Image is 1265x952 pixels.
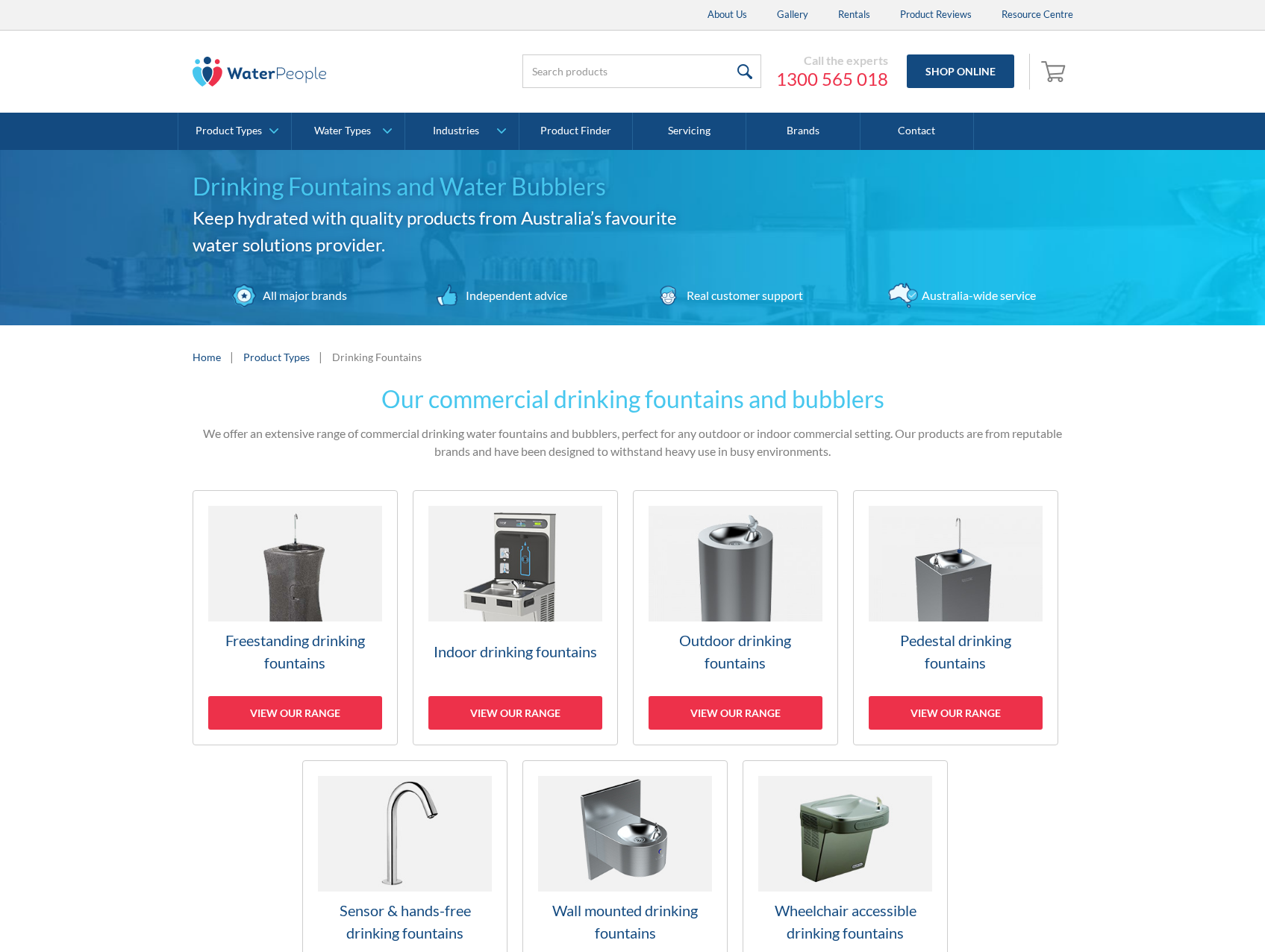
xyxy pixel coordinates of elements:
[193,57,327,87] img: The Water People
[317,348,325,366] div: |
[907,54,1014,88] a: Shop Online
[433,125,479,137] div: Industries
[413,490,618,745] a: Indoor drinking fountainsView our range
[318,899,492,944] h3: Sensor & hands-free drinking fountains
[405,113,518,150] a: Industries
[776,53,888,68] div: Call the experts
[776,68,888,90] a: 1300 565 018
[633,113,746,150] a: Servicing
[522,54,761,88] input: Search products
[1037,54,1073,90] a: Open empty cart
[746,113,860,150] a: Brands
[332,349,422,365] div: Drinking Fountains
[462,286,567,304] div: Independent advice
[519,113,633,150] a: Product Finder
[314,125,371,137] div: Water Types
[193,349,221,365] a: Home
[649,696,822,730] div: View our range
[259,286,347,304] div: All major brands
[428,696,602,730] div: View our range
[193,204,700,258] h2: Keep hydrated with quality products from Australia’s favourite water solutions provider.
[193,169,700,204] h1: Drinking Fountains and Water Bubblers
[853,490,1058,745] a: Pedestal drinking fountainsView our range
[538,899,712,944] h3: Wall mounted drinking fountains
[1041,59,1069,83] img: shopping cart
[178,113,291,150] a: Product Types
[193,425,1073,460] p: We offer an extensive range of commercial drinking water fountains and bubblers, perfect for any ...
[208,629,382,674] h3: Freestanding drinking fountains
[243,349,310,365] a: Product Types
[683,286,803,304] div: Real customer support
[758,899,932,944] h3: Wheelchair accessible drinking fountains
[228,348,236,366] div: |
[918,286,1036,304] div: Australia-wide service
[208,696,382,730] div: View our range
[860,113,974,150] a: Contact
[633,490,838,745] a: Outdoor drinking fountainsView our range
[869,629,1043,674] h3: Pedestal drinking fountains
[428,640,602,663] h3: Indoor drinking fountains
[869,696,1043,730] div: View our range
[292,113,405,150] a: Water Types
[196,125,262,137] div: Product Types
[193,490,398,745] a: Freestanding drinking fountainsView our range
[193,381,1073,417] h2: Our commercial drinking fountains and bubblers
[649,629,822,674] h3: Outdoor drinking fountains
